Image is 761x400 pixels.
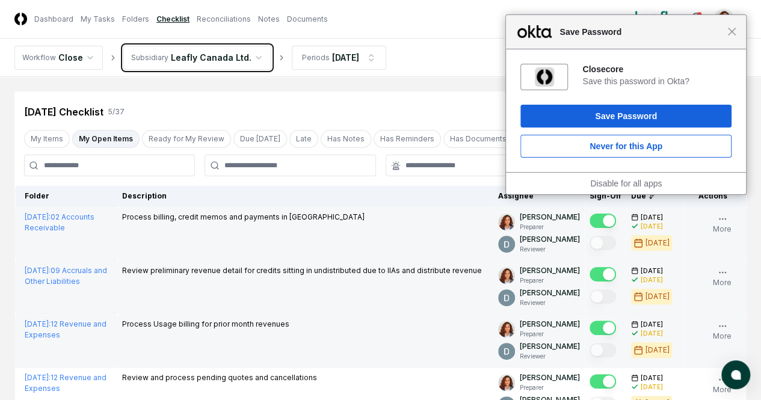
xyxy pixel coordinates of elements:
[108,106,125,117] div: 5 / 37
[287,14,328,25] a: Documents
[14,46,386,70] nav: breadcrumb
[590,374,616,389] button: Mark complete
[25,319,51,328] span: [DATE] :
[590,267,616,282] button: Mark complete
[520,298,580,307] p: Reviewer
[520,330,580,339] p: Preparer
[520,265,580,276] p: [PERSON_NAME]
[498,236,515,253] img: ACg8ocLeIi4Jlns6Fsr4lO0wQ1XJrFQvF4yUjbLrd1AsCAOmrfa1KQ=s96-c
[24,130,70,148] button: My Items
[25,266,51,275] span: [DATE] :
[25,319,106,339] a: [DATE]:12 Revenue and Expenses
[332,51,359,64] div: [DATE]
[689,191,737,202] div: Actions
[582,64,731,75] div: Closecore
[645,291,670,302] div: [DATE]
[493,186,585,207] th: Assignee
[520,223,580,232] p: Preparer
[520,352,580,361] p: Reviewer
[590,236,616,250] button: Mark complete
[641,275,663,285] div: [DATE]
[25,373,51,382] span: [DATE] :
[122,14,149,25] a: Folders
[520,383,580,392] p: Preparer
[641,374,663,383] span: [DATE]
[553,25,727,39] span: Save Password
[131,52,168,63] div: Subsidiary
[721,360,750,389] button: atlas-launcher
[292,46,386,70] button: Periods[DATE]
[714,10,733,29] img: ACg8ocLdVaUJ3SPYiWtV1SCOCLc5fH8jwZS3X49UX5Q0z8zS0ESX3Ok=s96-c
[122,265,482,276] p: Review preliminary revenue detail for credits sitting in undistributed due to IIAs and distribute...
[645,345,670,355] div: [DATE]
[520,135,732,158] button: Never for this App
[24,105,103,119] div: [DATE] Checklist
[117,186,493,207] th: Description
[710,265,734,291] button: More
[590,214,616,228] button: Mark complete
[641,320,663,329] span: [DATE]
[81,14,115,25] a: My Tasks
[582,76,731,87] div: Save this password in Okta?
[156,14,189,25] a: Checklist
[641,213,663,222] span: [DATE]
[641,383,663,392] div: [DATE]
[25,212,51,221] span: [DATE] :
[641,222,663,231] div: [DATE]
[498,214,515,230] img: ACg8ocLdVaUJ3SPYiWtV1SCOCLc5fH8jwZS3X49UX5Q0z8zS0ESX3Ok=s96-c
[520,276,580,285] p: Preparer
[520,341,580,352] p: [PERSON_NAME]
[585,186,626,207] th: Sign-Off
[289,130,318,148] button: Late
[632,10,679,29] img: Leafly logo
[25,373,106,393] a: [DATE]:12 Revenue and Expenses
[15,186,117,207] th: Folder
[443,130,513,148] button: Has Documents
[22,52,56,63] div: Workflow
[72,130,140,148] button: My Open Items
[142,130,231,148] button: Ready for My Review
[374,130,441,148] button: Has Reminders
[25,212,94,232] a: [DATE]:02 Accounts Receivable
[122,319,289,330] p: Process Usage billing for prior month revenues
[520,372,580,383] p: [PERSON_NAME]
[498,289,515,306] img: ACg8ocLeIi4Jlns6Fsr4lO0wQ1XJrFQvF4yUjbLrd1AsCAOmrfa1KQ=s96-c
[258,14,280,25] a: Notes
[498,267,515,284] img: ACg8ocLdVaUJ3SPYiWtV1SCOCLc5fH8jwZS3X49UX5Q0z8zS0ESX3Ok=s96-c
[645,238,670,248] div: [DATE]
[520,288,580,298] p: [PERSON_NAME]
[710,212,734,237] button: More
[520,319,580,330] p: [PERSON_NAME]
[590,179,662,188] a: Disable for all apps
[197,14,251,25] a: Reconciliations
[641,266,663,275] span: [DATE]
[302,52,330,63] div: Periods
[520,234,580,245] p: [PERSON_NAME]
[25,266,107,286] a: [DATE]:09 Accruals and Other Liabilities
[641,329,663,338] div: [DATE]
[631,191,679,202] div: Due
[498,374,515,391] img: ACg8ocLdVaUJ3SPYiWtV1SCOCLc5fH8jwZS3X49UX5Q0z8zS0ESX3Ok=s96-c
[520,212,580,223] p: [PERSON_NAME]
[535,67,554,87] img: 8b20J3AAAABklEQVQDAG9RRGv2LPptAAAAAElFTkSuQmCC
[710,372,734,398] button: More
[14,13,27,25] img: Logo
[34,14,73,25] a: Dashboard
[520,105,732,128] button: Save Password
[498,343,515,360] img: ACg8ocLeIi4Jlns6Fsr4lO0wQ1XJrFQvF4yUjbLrd1AsCAOmrfa1KQ=s96-c
[727,27,736,36] span: Close
[233,130,287,148] button: Due Today
[590,289,616,304] button: Mark complete
[122,212,365,223] p: Process billing, credit memos and payments in [GEOGRAPHIC_DATA]
[498,321,515,337] img: ACg8ocLdVaUJ3SPYiWtV1SCOCLc5fH8jwZS3X49UX5Q0z8zS0ESX3Ok=s96-c
[122,372,317,383] p: Review and process pending quotes and cancellations
[590,343,616,357] button: Mark complete
[520,245,580,254] p: Reviewer
[710,319,734,344] button: More
[321,130,371,148] button: Has Notes
[590,321,616,335] button: Mark complete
